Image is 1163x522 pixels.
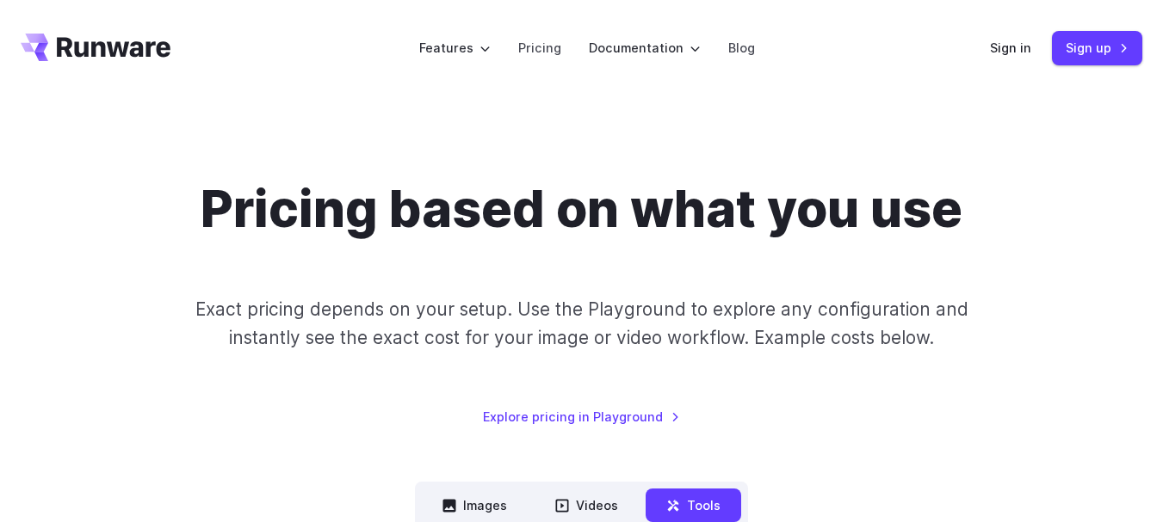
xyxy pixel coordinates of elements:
a: Explore pricing in Playground [483,407,680,427]
a: Sign up [1052,31,1142,64]
a: Pricing [518,38,561,58]
button: Images [422,488,528,522]
p: Exact pricing depends on your setup. Use the Playground to explore any configuration and instantl... [189,295,974,353]
button: Videos [535,488,639,522]
a: Sign in [990,38,1031,58]
button: Tools [646,488,741,522]
a: Blog [728,38,755,58]
label: Documentation [589,38,701,58]
h1: Pricing based on what you use [201,179,962,240]
a: Go to / [21,34,170,61]
label: Features [419,38,491,58]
